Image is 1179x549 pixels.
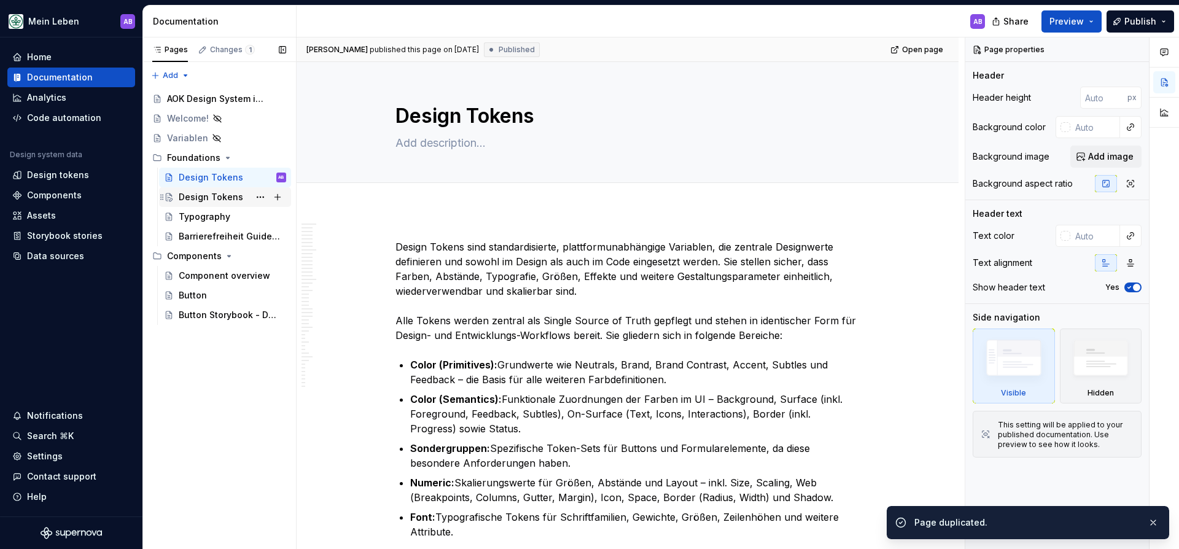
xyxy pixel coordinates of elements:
[7,226,135,246] a: Storybook stories
[1088,150,1134,163] span: Add image
[167,250,222,262] div: Components
[7,47,135,67] a: Home
[27,209,56,222] div: Assets
[179,211,230,223] div: Typography
[27,230,103,242] div: Storybook stories
[167,152,220,164] div: Foundations
[1060,329,1142,403] div: Hidden
[27,51,52,63] div: Home
[973,257,1032,269] div: Text alignment
[147,128,291,148] a: Variablen
[973,150,1049,163] div: Background image
[1124,15,1156,28] span: Publish
[986,10,1037,33] button: Share
[395,239,860,343] p: Design Tokens sind standardisierte, plattformunabhängige Variablen, die zentrale Designwerte defi...
[245,45,255,55] span: 1
[9,14,23,29] img: df5db9ef-aba0-4771-bf51-9763b7497661.png
[27,71,93,84] div: Documentation
[410,442,490,454] strong: Sondergruppen:
[973,329,1055,403] div: Visible
[179,171,243,184] div: Design Tokens
[210,45,255,55] div: Changes
[973,281,1045,294] div: Show header text
[27,91,66,104] div: Analytics
[7,165,135,185] a: Design tokens
[159,207,291,227] a: Typography
[1080,87,1127,109] input: Auto
[973,69,1004,82] div: Header
[278,171,284,184] div: AB
[1070,225,1120,247] input: Auto
[167,112,209,125] div: Welcome!
[7,467,135,486] button: Contact support
[152,45,188,55] div: Pages
[179,289,207,302] div: Button
[902,45,943,55] span: Open page
[27,250,84,262] div: Data sources
[410,441,860,470] p: Spezifische Token-Sets für Buttons und Formularelemente, da diese besondere Anforderungen haben.
[1049,15,1084,28] span: Preview
[147,67,193,84] button: Add
[1107,10,1174,33] button: Publish
[1001,388,1026,398] div: Visible
[973,91,1031,104] div: Header height
[998,420,1134,450] div: This setting will be applied to your published documentation. Use preview to see how it looks.
[410,359,497,371] strong: Color (Primitives):
[1105,282,1119,292] label: Yes
[27,470,96,483] div: Contact support
[147,148,291,168] div: Foundations
[973,311,1040,324] div: Side navigation
[1041,10,1102,33] button: Preview
[410,357,860,387] p: Grundwerte wie Neutrals, Brand, Brand Contrast, Accent, Subtles und Feedback – die Basis für alle...
[27,189,82,201] div: Components
[153,15,291,28] div: Documentation
[179,309,280,321] div: Button Storybook - Durchstich!
[27,169,89,181] div: Design tokens
[147,109,291,128] a: Welcome!
[7,446,135,466] a: Settings
[973,17,982,26] div: AB
[159,227,291,246] a: Barrierefreiheit Guidelines
[27,430,74,442] div: Search ⌘K
[7,108,135,128] a: Code automation
[887,41,949,58] a: Open page
[28,15,79,28] div: Mein Leben
[410,510,860,539] p: Typografische Tokens für Schriftfamilien, Gewichte, Größen, Zeilenhöhen und weitere Attribute.
[163,71,178,80] span: Add
[499,45,535,55] span: Published
[159,286,291,305] a: Button
[159,305,291,325] a: Button Storybook - Durchstich!
[167,132,208,144] div: Variablen
[27,450,63,462] div: Settings
[167,93,268,105] div: AOK Design System in Arbeit
[410,477,454,489] strong: Numeric:
[393,101,857,131] textarea: Design Tokens
[147,246,291,266] div: Components
[179,230,280,243] div: Barrierefreiheit Guidelines
[410,511,435,523] strong: Font:
[1127,93,1137,103] p: px
[7,68,135,87] a: Documentation
[7,185,135,205] a: Components
[159,187,291,207] a: Design Tokens
[370,45,479,55] div: published this page on [DATE]
[10,150,82,160] div: Design system data
[410,393,502,405] strong: Color (Semantics):
[7,406,135,426] button: Notifications
[123,17,133,26] div: AB
[41,527,102,539] svg: Supernova Logo
[7,88,135,107] a: Analytics
[7,246,135,266] a: Data sources
[179,191,243,203] div: Design Tokens
[159,168,291,187] a: Design TokensAB
[147,89,291,109] a: AOK Design System in Arbeit
[306,45,368,55] span: [PERSON_NAME]
[27,410,83,422] div: Notifications
[1070,146,1142,168] button: Add image
[973,230,1014,242] div: Text color
[410,475,860,505] p: Skalierungswerte für Größen, Abstände und Layout – inkl. Size, Scaling, Web (Breakpoints, Columns...
[1070,116,1120,138] input: Auto
[7,487,135,507] button: Help
[7,206,135,225] a: Assets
